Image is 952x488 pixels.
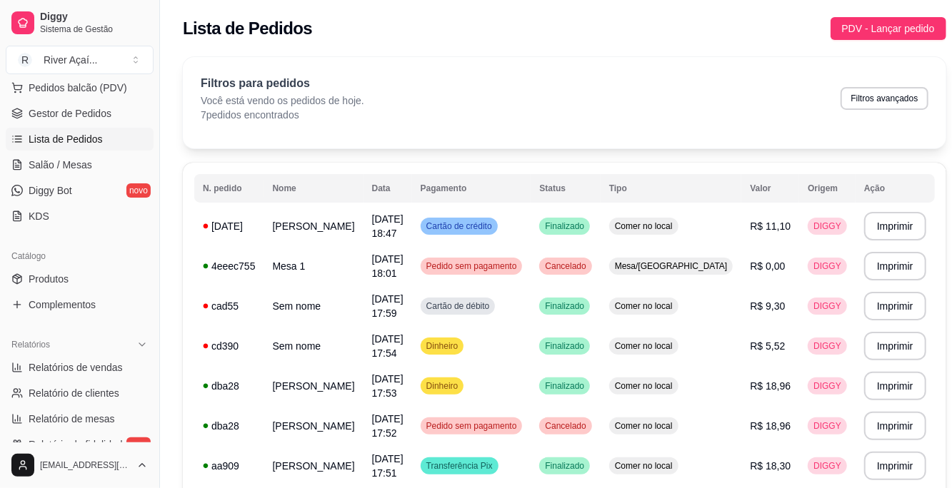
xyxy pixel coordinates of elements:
[29,272,69,286] span: Produtos
[542,340,587,352] span: Finalizado
[29,183,72,198] span: Diggy Bot
[612,460,676,472] span: Comer no local
[372,413,404,439] span: [DATE] 17:52
[6,356,154,379] a: Relatórios de vendas
[841,87,928,110] button: Filtros avançados
[264,206,364,246] td: [PERSON_NAME]
[203,259,256,273] div: 4eeec755
[811,340,844,352] span: DIGGY
[18,53,32,67] span: R
[264,326,364,366] td: Sem nome
[6,407,154,430] a: Relatório de mesas
[372,253,404,279] span: [DATE] 18:01
[424,340,461,352] span: Dinheiro
[750,380,791,392] span: R$ 18,96
[29,360,123,375] span: Relatórios de vendas
[203,419,256,433] div: dba28
[424,220,495,232] span: Cartão de crédito
[424,260,520,272] span: Pedido sem pagamento
[29,437,128,452] span: Relatório de fidelidade
[6,293,154,316] a: Complementos
[864,372,926,400] button: Imprimir
[811,380,844,392] span: DIGGY
[201,93,364,108] p: Você está vendo os pedidos de hoje.
[203,459,256,473] div: aa909
[750,460,791,472] span: R$ 18,30
[201,75,364,92] p: Filtros para pedidos
[29,158,92,172] span: Salão / Mesas
[750,220,791,232] span: R$ 11,10
[40,24,148,35] span: Sistema de Gestão
[203,339,256,353] div: cd390
[11,339,50,350] span: Relatórios
[750,340,785,352] span: R$ 5,52
[542,460,587,472] span: Finalizado
[372,453,404,479] span: [DATE] 17:51
[372,213,404,239] span: [DATE] 18:47
[531,174,600,203] th: Status
[372,373,404,399] span: [DATE] 17:53
[424,420,520,432] span: Pedido sem pagamento
[612,260,731,272] span: Mesa/[GEOGRAPHIC_DATA]
[6,268,154,290] a: Produtos
[6,76,154,99] button: Pedidos balcão (PDV)
[864,452,926,480] button: Imprimir
[864,332,926,360] button: Imprimir
[612,300,676,312] span: Comer no local
[6,153,154,176] a: Salão / Mesas
[811,460,844,472] span: DIGGY
[40,459,131,471] span: [EMAIL_ADDRESS][DOMAIN_NAME]
[542,300,587,312] span: Finalizado
[29,412,115,426] span: Relatório de mesas
[372,333,404,359] span: [DATE] 17:54
[842,21,935,36] span: PDV - Lançar pedido
[29,132,103,146] span: Lista de Pedidos
[372,293,404,319] span: [DATE] 17:59
[201,108,364,122] p: 7 pedidos encontrados
[29,298,96,312] span: Complementos
[612,340,676,352] span: Comer no local
[264,246,364,286] td: Mesa 1
[29,106,111,121] span: Gestor de Pedidos
[264,446,364,486] td: [PERSON_NAME]
[412,174,531,203] th: Pagamento
[424,380,461,392] span: Dinheiro
[831,17,946,40] button: PDV - Lançar pedido
[424,300,493,312] span: Cartão de débito
[264,366,364,406] td: [PERSON_NAME]
[264,406,364,446] td: [PERSON_NAME]
[811,420,844,432] span: DIGGY
[6,245,154,268] div: Catálogo
[194,174,264,203] th: N. pedido
[864,252,926,280] button: Imprimir
[6,448,154,482] button: [EMAIL_ADDRESS][DOMAIN_NAME]
[203,379,256,393] div: dba28
[750,300,785,312] span: R$ 9,30
[29,386,119,400] span: Relatório de clientes
[601,174,742,203] th: Tipo
[183,17,312,40] h2: Lista de Pedidos
[6,179,154,202] a: Diggy Botnovo
[741,174,799,203] th: Valor
[799,174,856,203] th: Origem
[264,286,364,326] td: Sem nome
[750,420,791,432] span: R$ 18,96
[40,11,148,24] span: Diggy
[856,174,935,203] th: Ação
[612,380,676,392] span: Comer no local
[203,299,256,313] div: cad55
[811,300,844,312] span: DIGGY
[29,81,127,95] span: Pedidos balcão (PDV)
[44,53,97,67] div: River Açaí ...
[612,420,676,432] span: Comer no local
[203,219,256,233] div: [DATE]
[424,460,496,472] span: Transferência Pix
[364,174,412,203] th: Data
[612,220,676,232] span: Comer no local
[542,260,588,272] span: Cancelado
[811,260,844,272] span: DIGGY
[6,6,154,40] a: DiggySistema de Gestão
[6,433,154,456] a: Relatório de fidelidadenovo
[864,212,926,240] button: Imprimir
[264,174,364,203] th: Nome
